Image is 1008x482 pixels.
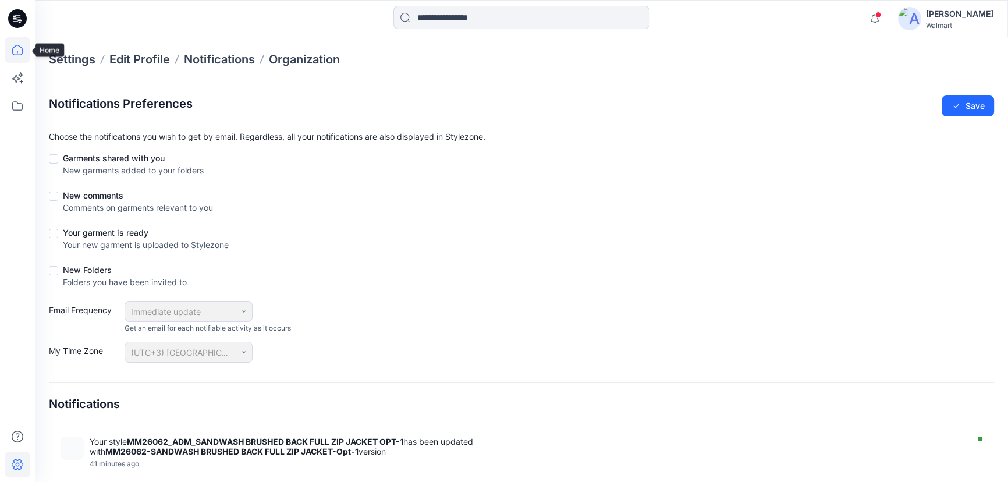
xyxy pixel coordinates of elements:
a: Edit Profile [109,51,170,68]
div: New Folders [63,264,187,276]
p: Settings [49,51,95,68]
div: Your style has been updated with version [90,437,964,456]
div: Walmart [926,21,993,30]
div: [PERSON_NAME] [926,7,993,21]
div: Comments on garments relevant to you [63,201,213,214]
p: Choose the notifications you wish to get by email. Regardless, all your notifications are also di... [49,130,994,143]
img: avatar [898,7,921,30]
h2: Notifications Preferences [49,97,193,111]
a: Organization [269,51,340,68]
h4: Notifications [49,397,120,411]
strong: MM26062-SANDWASH BRUSHED BACK FULL ZIP JACKET-Opt-1 [105,446,359,456]
div: New comments [63,189,213,201]
label: My Time Zone [49,345,119,363]
span: Get an email for each notifiable activity as it occurs [125,323,291,334]
label: Email Frequency [49,304,119,334]
strong: MM26062_ADM_SANDWASH BRUSHED BACK FULL ZIP JACKET OPT-1 [127,437,403,446]
div: Your garment is ready [63,226,229,239]
a: Notifications [184,51,255,68]
img: MM26062-SANDWASH BRUSHED BACK FULL ZIP JACKET-Opt-1 [61,437,84,460]
div: New garments added to your folders [63,164,204,176]
div: Monday, September 08, 2025 07:18 [90,460,964,468]
div: Your new garment is uploaded to Stylezone [63,239,229,251]
div: Folders you have been invited to [63,276,187,288]
div: Garments shared with you [63,152,204,164]
button: Save [942,95,994,116]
